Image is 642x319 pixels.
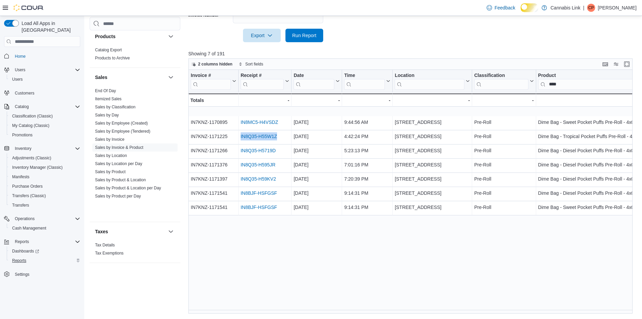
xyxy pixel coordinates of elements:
button: Inventory Manager (Classic) [7,163,83,172]
a: Sales by Product per Day [95,194,141,198]
div: Receipt # URL [241,73,284,90]
a: Manifests [9,173,32,181]
a: IN8Q35-H5719D [241,148,276,153]
a: Sales by Invoice & Product [95,145,143,150]
a: Transfers [9,201,32,209]
button: Settings [1,269,83,279]
button: Operations [12,215,37,223]
button: Users [1,65,83,75]
div: [DATE] [294,175,340,183]
a: Settings [12,270,32,278]
a: Inventory Manager (Classic) [9,163,65,171]
button: Products [95,33,165,40]
div: - [395,96,470,104]
a: IN8Q35-H595JR [241,162,276,167]
div: Totals [190,96,236,104]
span: Manifests [12,174,29,180]
h3: Sales [95,74,108,81]
span: Reports [12,238,80,246]
span: Sales by Day [95,112,119,118]
button: Classification [474,73,533,90]
span: Export [247,29,277,42]
p: Showing 7 of 191 [188,50,637,57]
a: Catalog Export [95,48,122,52]
span: Transfers [9,201,80,209]
div: Pre-Roll [474,175,533,183]
span: Adjustments (Classic) [9,154,80,162]
div: Pre-Roll [474,118,533,126]
button: Promotions [7,130,83,140]
span: Operations [15,216,35,221]
button: Export [243,29,281,42]
a: Sales by Employee (Created) [95,121,148,126]
div: Date [294,73,334,79]
span: Sales by Employee (Created) [95,121,148,126]
div: Products [90,46,180,68]
a: Products to Archive [95,56,130,60]
span: Tax Details [95,242,115,248]
span: Sales by Product [95,169,126,175]
p: | [583,4,584,12]
span: Sort fields [245,61,263,67]
div: [STREET_ADDRESS] [395,175,470,183]
div: - [474,96,533,104]
span: Promotions [12,132,33,138]
span: Run Report [292,32,316,39]
div: IN7KNZ-1171266 [191,147,236,155]
span: Settings [12,270,80,278]
button: Date [294,73,340,90]
div: Sales [90,87,180,222]
button: Time [344,73,390,90]
button: Invoice # [191,73,236,90]
a: Cash Management [9,224,49,232]
span: My Catalog (Classic) [12,123,50,128]
div: Pre-Roll [474,203,533,211]
button: Taxes [167,228,175,236]
span: Users [15,67,25,73]
button: Operations [1,214,83,223]
button: Sales [95,74,165,81]
div: IN7KNZ-1171376 [191,161,236,169]
button: My Catalog (Classic) [7,121,83,130]
nav: Complex example [4,48,80,297]
a: Sales by Product & Location per Day [95,186,161,190]
span: Products to Archive [95,55,130,61]
button: Location [395,73,470,90]
img: Cova [13,4,44,11]
span: Reports [9,257,80,265]
button: Reports [7,256,83,265]
span: Transfers (Classic) [12,193,46,198]
button: Home [1,51,83,61]
a: Dashboards [9,247,42,255]
div: Classification [474,73,528,90]
button: Catalog [12,103,31,111]
a: Tax Details [95,243,115,247]
h3: Taxes [95,228,108,235]
a: Sales by Product & Location [95,178,146,182]
a: Tax Exemptions [95,251,124,256]
input: Dark Mode [521,3,539,12]
a: Sales by Location [95,153,127,158]
span: Inventory Manager (Classic) [12,165,63,170]
button: Inventory [1,144,83,153]
span: Transfers (Classic) [9,192,80,200]
span: End Of Day [95,88,116,94]
a: Itemized Sales [95,97,122,101]
span: 2 columns hidden [198,61,233,67]
span: Customers [12,89,80,97]
button: Users [12,66,28,74]
span: Users [12,77,23,82]
a: Sales by Invoice [95,137,124,142]
button: Transfers [7,201,83,210]
div: 4:42:24 PM [344,132,390,140]
span: Adjustments (Classic) [12,155,51,161]
button: Purchase Orders [7,182,83,191]
div: [STREET_ADDRESS] [395,189,470,197]
span: Home [15,54,26,59]
button: Users [7,75,83,84]
span: Dashboards [9,247,80,255]
span: My Catalog (Classic) [9,122,80,130]
div: Invoice # [191,73,231,79]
